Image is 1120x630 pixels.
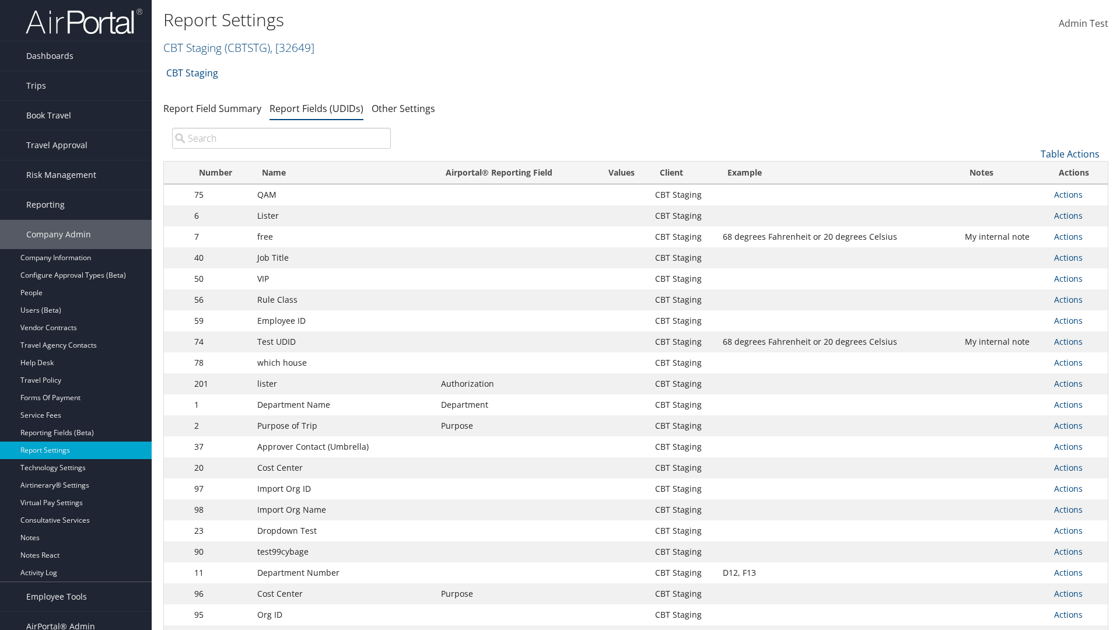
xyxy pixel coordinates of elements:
[649,205,717,226] td: CBT Staging
[188,226,251,247] td: 7
[26,190,65,219] span: Reporting
[1054,357,1083,368] a: Actions
[435,162,594,184] th: Airportal&reg; Reporting Field
[188,415,251,436] td: 2
[649,604,717,625] td: CBT Staging
[26,160,96,190] span: Risk Management
[188,247,251,268] td: 40
[269,102,363,115] a: Report Fields (UDIDs)
[1054,399,1083,410] a: Actions
[188,499,251,520] td: 98
[1059,17,1108,30] span: Admin Test
[435,583,594,604] td: Purpose
[649,415,717,436] td: CBT Staging
[1054,294,1083,305] a: Actions
[251,520,435,541] td: Dropdown Test
[163,8,793,32] h1: Report Settings
[1054,378,1083,389] a: Actions
[649,268,717,289] td: CBT Staging
[1054,210,1083,221] a: Actions
[251,352,435,373] td: which house
[251,562,435,583] td: Department Number
[188,268,251,289] td: 50
[251,247,435,268] td: Job Title
[717,331,959,352] td: 68 degrees Fahrenheit or 20 degrees Celsius
[166,61,218,85] a: CBT Staging
[251,499,435,520] td: Import Org Name
[1054,483,1083,494] a: Actions
[1054,273,1083,284] a: Actions
[251,394,435,415] td: Department Name
[649,394,717,415] td: CBT Staging
[649,373,717,394] td: CBT Staging
[717,562,959,583] td: D12, F13
[649,310,717,331] td: CBT Staging
[188,394,251,415] td: 1
[1054,567,1083,578] a: Actions
[435,415,594,436] td: Purpose
[26,220,91,249] span: Company Admin
[959,162,1048,184] th: Notes
[649,436,717,457] td: CBT Staging
[251,604,435,625] td: Org ID
[649,247,717,268] td: CBT Staging
[188,436,251,457] td: 37
[188,162,251,184] th: Number
[1054,420,1083,431] a: Actions
[1054,441,1083,452] a: Actions
[251,226,435,247] td: free
[188,184,251,205] td: 75
[251,162,435,184] th: Name
[251,478,435,499] td: Import Org ID
[188,205,251,226] td: 6
[188,289,251,310] td: 56
[163,102,261,115] a: Report Field Summary
[435,373,594,394] td: Authorization
[188,331,251,352] td: 74
[251,331,435,352] td: Test UDID
[372,102,435,115] a: Other Settings
[435,394,594,415] td: Department
[26,582,87,611] span: Employee Tools
[251,184,435,205] td: QAM
[172,128,391,149] input: Search
[649,478,717,499] td: CBT Staging
[1054,315,1083,326] a: Actions
[649,499,717,520] td: CBT Staging
[1054,588,1083,599] a: Actions
[26,8,142,35] img: airportal-logo.png
[251,310,435,331] td: Employee ID
[717,226,959,247] td: 68 degrees Fahrenheit or 20 degrees Celsius
[251,415,435,436] td: Purpose of Trip
[163,40,314,55] a: CBT Staging
[1048,162,1108,184] th: Actions
[225,40,270,55] span: ( CBTSTG )
[188,478,251,499] td: 97
[164,162,188,184] th: : activate to sort column descending
[188,373,251,394] td: 201
[188,310,251,331] td: 59
[1054,336,1083,347] a: Actions
[188,583,251,604] td: 96
[1054,252,1083,263] a: Actions
[270,40,314,55] span: , [ 32649 ]
[1054,231,1083,242] a: Actions
[26,131,87,160] span: Travel Approval
[649,352,717,373] td: CBT Staging
[188,562,251,583] td: 11
[188,352,251,373] td: 78
[251,541,435,562] td: test99cybage
[188,541,251,562] td: 90
[26,71,46,100] span: Trips
[1054,609,1083,620] a: Actions
[188,604,251,625] td: 95
[251,289,435,310] td: Rule Class
[649,457,717,478] td: CBT Staging
[1054,525,1083,536] a: Actions
[188,520,251,541] td: 23
[649,562,717,583] td: CBT Staging
[26,41,73,71] span: Dashboards
[649,162,717,184] th: Client
[649,226,717,247] td: CBT Staging
[1054,546,1083,557] a: Actions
